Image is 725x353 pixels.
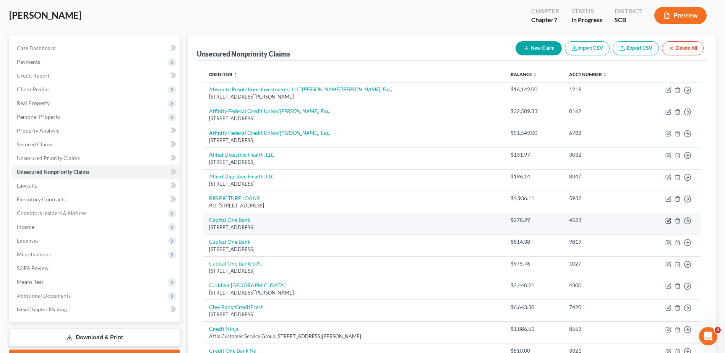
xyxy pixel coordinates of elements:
[11,179,180,193] a: Lawsuits
[209,282,285,288] a: CashNet [GEOGRAPHIC_DATA]
[569,107,633,115] div: 0162
[569,151,633,159] div: 3032
[209,325,238,332] a: Credit Ninja
[511,194,557,202] div: $4,936.11
[569,194,633,202] div: 5932
[209,173,275,180] a: Allied Digestive Health, LLC
[209,93,498,100] div: [STREET_ADDRESS][PERSON_NAME]
[300,86,393,92] i: ([PERSON_NAME] [PERSON_NAME], Esq.)
[233,73,238,77] i: unfold_more
[569,86,633,93] div: 1219
[17,251,51,257] span: Miscellaneous
[511,216,557,224] div: $278.29
[209,289,498,296] div: [STREET_ADDRESS][PERSON_NAME]
[17,113,60,120] span: Personal Property
[565,41,610,55] button: Import CSV
[209,71,238,77] a: Creditor unfold_more
[17,306,67,313] span: NextChapter Mailing
[11,124,180,138] a: Property Analysis
[511,282,557,289] div: $2,440.21
[209,260,261,267] a: Capital One Bank/BJ's
[11,69,180,83] a: Credit Report
[615,7,642,16] div: District
[278,130,331,136] i: ([PERSON_NAME], Esq.)
[511,151,557,159] div: $131.97
[209,224,498,231] div: [STREET_ADDRESS]
[17,223,34,230] span: Income
[209,151,275,158] a: Allied Digestive Health, LLC
[9,10,81,21] span: [PERSON_NAME]
[209,202,498,209] div: P.O. [STREET_ADDRESS]
[209,246,498,253] div: [STREET_ADDRESS]
[571,16,602,24] div: In Progress
[278,108,331,114] i: ([PERSON_NAME], Esq.)
[209,180,498,188] div: [STREET_ADDRESS]
[715,327,721,333] span: 4
[209,130,331,136] a: Affinity Federal Credit Union([PERSON_NAME], Esq.)
[569,260,633,267] div: 1027
[17,237,39,244] span: Expenses
[17,141,54,147] span: Secured Claims
[209,333,498,340] div: Attn: Customer Service Group [STREET_ADDRESS][PERSON_NAME]
[209,267,498,275] div: [STREET_ADDRESS]
[11,165,180,179] a: Unsecured Nonpriority Claims
[209,137,498,144] div: [STREET_ADDRESS]
[603,73,607,77] i: unfold_more
[511,325,557,333] div: $1,886.51
[511,107,557,115] div: $32,589.83
[569,303,633,311] div: 7420
[11,261,180,275] a: SOFA Review
[209,86,393,92] a: Absolute Resolutions Investments, LLC([PERSON_NAME] [PERSON_NAME], Esq.)
[615,16,642,24] div: SCB
[613,41,659,55] a: Export CSV
[571,7,602,16] div: Status
[17,100,50,106] span: Real Property
[511,303,557,311] div: $6,643.50
[17,127,59,134] span: Property Analysis
[554,16,557,23] span: 7
[209,304,264,310] a: Cbw Bank/CreditFresh
[569,216,633,224] div: 4523
[11,138,180,151] a: Secured Claims
[11,41,180,55] a: Case Dashboard
[17,86,49,92] span: Client Profile
[11,151,180,165] a: Unsecured Priority Claims
[654,7,707,24] button: Preview
[531,16,559,24] div: Chapter
[9,329,180,347] a: Download & Print
[17,72,50,79] span: Credit Report
[209,311,498,318] div: [STREET_ADDRESS]
[511,129,557,137] div: $51,549.00
[17,279,43,285] span: Means Test
[511,71,537,77] a: Balance unfold_more
[209,238,250,245] a: Capital One Bank
[11,193,180,206] a: Executory Contracts
[197,49,290,58] div: Unsecured Nonpriority Claims
[531,7,559,16] div: Chapter
[209,217,250,223] a: Capital One Bank
[209,108,331,114] a: Affinity Federal Credit Union([PERSON_NAME], Esq.)
[516,41,562,55] button: New Claim
[17,45,56,51] span: Case Dashboard
[11,303,180,316] a: NextChapter Mailing
[209,115,498,122] div: [STREET_ADDRESS]
[17,58,40,65] span: Payments
[17,210,86,216] span: Codebtors Insiders & Notices
[569,282,633,289] div: 4300
[511,173,557,180] div: $196.14
[17,182,37,189] span: Lawsuits
[569,238,633,246] div: 9819
[569,71,607,77] a: Acct Number unfold_more
[569,129,633,137] div: 6782
[511,86,557,93] div: $16,142.00
[17,292,71,299] span: Additional Documents
[662,41,704,55] button: Delete All
[17,168,89,175] span: Unsecured Nonpriority Claims
[17,196,66,202] span: Executory Contracts
[17,265,49,271] span: SOFA Review
[511,238,557,246] div: $814.38
[209,195,260,201] a: BIG PICTURE LOANS
[569,173,633,180] div: 8347
[533,73,537,77] i: unfold_more
[569,325,633,333] div: 8553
